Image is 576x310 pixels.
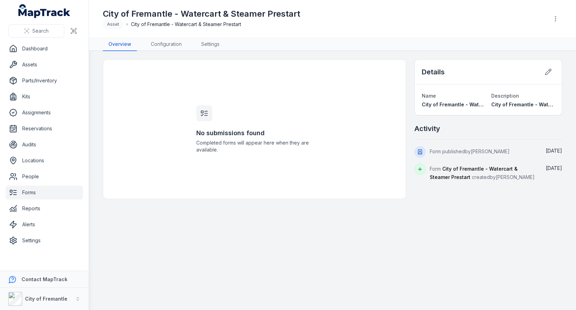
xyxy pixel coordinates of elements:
span: Name [422,93,436,99]
h3: No submissions found [196,128,313,138]
h2: Details [422,67,445,77]
a: Configuration [145,38,187,51]
h1: City of Fremantle - Watercart & Steamer Prestart [103,8,300,19]
a: Settings [196,38,225,51]
span: City of Fremantle - Watercart & Steamer Prestart [131,21,241,28]
a: Forms [6,186,83,199]
span: City of Fremantle - Watercart & Steamer Prestart [430,166,518,180]
a: Reports [6,202,83,215]
div: Asset [103,19,123,29]
time: 23/09/2025, 7:31:15 pm [546,165,562,171]
span: Search [32,27,49,34]
span: Form created by [PERSON_NAME] [430,166,535,180]
a: Parts/Inventory [6,74,83,88]
h2: Activity [414,124,440,133]
a: Overview [103,38,137,51]
span: Completed forms will appear here when they are available. [196,139,313,153]
a: Dashboard [6,42,83,56]
a: Locations [6,154,83,168]
a: MapTrack [18,4,71,18]
strong: Contact MapTrack [22,276,67,282]
time: 23/09/2025, 7:39:53 pm [546,148,562,154]
span: City of Fremantle - Watercart & Steamer Prestart [422,101,542,107]
a: People [6,170,83,183]
a: Kits [6,90,83,104]
span: Description [491,93,519,99]
a: Alerts [6,218,83,231]
strong: City of Fremantle [25,296,67,302]
a: Assets [6,58,83,72]
span: Form published by [PERSON_NAME] [430,148,510,154]
a: Settings [6,234,83,247]
a: Reservations [6,122,83,136]
a: Audits [6,138,83,152]
span: [DATE] [546,148,562,154]
span: [DATE] [546,165,562,171]
button: Search [8,24,64,38]
a: Assignments [6,106,83,120]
